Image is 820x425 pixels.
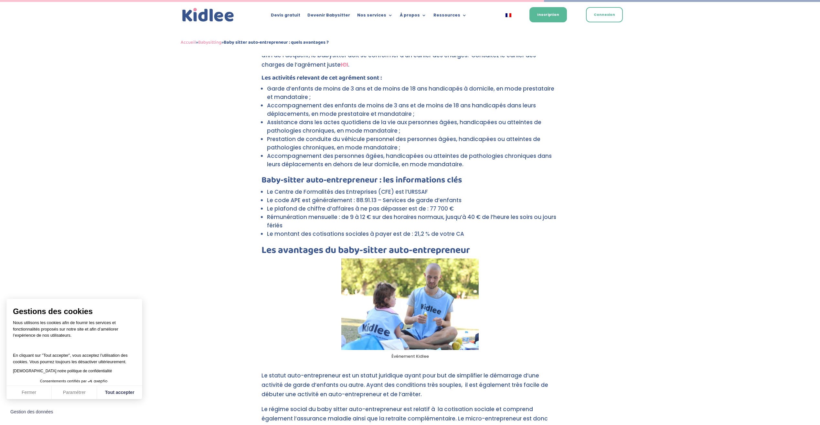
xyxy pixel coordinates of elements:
p: Nous utilisons les cookies afin de fournir les services et fonctionnalités proposés sur notre sit... [13,320,136,343]
a: Ressources [433,13,467,20]
li: Rémunération mensuelle : de 9 à 12 € sur des horaires normaux, jusqu’à 40 € de l’heure les soirs ... [267,213,559,230]
span: » » [181,38,329,46]
button: Tout accepter [97,386,142,399]
p: Le statut auto-entrepreneur est un statut juridique ayant pour but de simplifier le démarrage d’u... [261,371,559,405]
li: Le Centre de Formalités des Entreprises (CFE) est l’URSSAF [267,188,559,196]
button: Paramétrer [52,386,97,399]
button: Fermer le widget sans consentement [6,405,57,419]
li: Accompagnement des enfants de moins de 3 ans et de moins de 18 ans handicapés dans leurs déplacem... [267,101,559,118]
span: Consentements certifiés par [40,379,87,383]
a: À propos [400,13,426,20]
p: En cliquant sur ”Tout accepter”, vous acceptez l’utilisation des cookies. Vous pourrez toujours l... [13,346,136,365]
svg: Axeptio [88,372,107,391]
strong: Baby-sitter auto-entrepreneur : les informations clés [261,173,462,187]
li: Le montant des cotisations sociales à payer est de : 21,2 % de votre CA [267,230,559,238]
li: Assistance dans les actes quotidiens de la vie aux personnes âgées, handicapées ou atteintes de p... [267,118,559,135]
li: Le code APE est généralement : 88.91.13 – Services de garde d’enfants [267,196,559,204]
a: Inscription [529,7,567,22]
li: Accompagnement des personnes âgées, handicapées ou atteintes de pathologies chroniques dans leurs... [267,152,559,169]
strong: Les avantages du baby-sitter auto-entrepreneur [261,243,470,258]
a: Devis gratuit [271,13,300,20]
a: ICI [341,61,348,69]
strong: Baby sitter auto-entrepreneur : quels avantages ? [224,38,329,46]
button: Fermer [6,386,52,399]
li: Le plafond de chiffre d’affaires à ne pas dépasser est de : 77 700 € [267,204,559,213]
span: Gestion des données [10,409,53,415]
h5: Les activités relevant de cet agrément sont : [261,75,559,84]
button: Consentements certifiés par [37,377,112,386]
a: [DEMOGRAPHIC_DATA] notre politique de confidentialité [13,369,112,373]
li: Garde d’enfants de moins de 3 ans et de moins de 18 ans handicapés à domicile, en mode prestatair... [267,84,559,101]
a: Kidlee Logo [181,6,236,24]
img: Français [506,13,511,17]
span: Gestions des cookies [13,307,136,316]
a: Accueil [181,38,196,46]
a: Babysitting [198,38,221,46]
a: Devenir Babysitter [307,13,350,20]
a: Nos services [357,13,393,20]
li: Prestation de conduite du véhicule personnel des personnes âgées, handicapées ou atteintes de pat... [267,135,559,152]
a: Connexion [586,7,623,22]
img: logo_kidlee_bleu [181,6,236,24]
figcaption: Événement Kidlee [341,352,479,361]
